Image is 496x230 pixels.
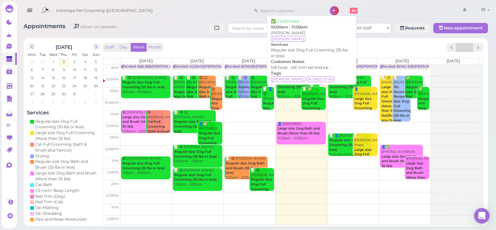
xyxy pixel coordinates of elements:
[106,77,119,81] span: 9:30am
[381,85,402,141] b: Large size Dog Full Grooming (More than 35 lbs)|Regular size Dog Full Grooming (35 lbs or less)
[329,133,371,167] div: 📝 👤[PERSON_NAME] Full grooming shower and haircut 12:00pm - 1:00pm
[381,76,398,152] div: 📝 (2) [PERSON_NAME] 9:30am - 11:30am
[111,66,119,70] span: 9am
[395,58,409,63] span: [DATE]
[40,91,46,97] span: 28
[406,161,425,184] b: Large size Dog Bath and Brush (More than 35 lbs)
[418,87,429,149] div: ✅ [PERSON_NAME] 10:00am - 11:00am
[83,75,88,81] span: 18
[94,67,98,73] span: 12
[39,52,46,57] span: Tue
[190,58,204,63] span: [DATE]
[30,67,34,73] span: 6
[473,43,483,52] button: next
[72,75,77,81] span: 17
[147,110,171,148] div: 😋 [PERSON_NAME] 11:00am - 12:00pm
[228,23,292,33] input: Search by notes
[29,83,35,89] span: 20
[277,76,319,99] div: 📝 😋 [PERSON_NAME] 9:30am - 10:30am
[56,43,72,50] h2: [DATE]
[242,58,255,63] span: [DATE]
[174,173,217,182] b: Regular size Dog Full Grooming (35 lbs or less)
[258,5,321,16] input: Search customer
[238,85,250,89] b: Styling
[24,23,67,29] span: Appointments
[199,122,223,164] div: 👤✅ 9517726133 11:30am - 12:30pm
[406,156,430,194] div: [PERSON_NAME] 1:00pm - 2:00pm
[83,59,87,65] span: 4
[94,91,98,97] span: 2
[72,91,77,97] span: 31
[111,182,119,186] span: 2pm
[28,43,35,50] button: prev
[174,150,217,159] b: Regular size Dog Full Grooming (35 lbs or less)
[251,85,268,113] b: Regular size Dog Full Grooming (35 lbs or less)
[27,110,101,116] h4: Services
[30,75,34,81] span: 13
[302,87,326,130] div: 📝 ✅ [PERSON_NAME] 10:00am - 11:00am
[35,141,98,153] div: Cat Full Grooming (bath & brush plus haircut)
[72,83,77,89] span: 24
[226,76,243,123] div: 📝 😋 [PERSON_NAME] 9:30am - 10:30am
[35,188,79,193] div: 1/2 Inch+ Body Length
[35,130,98,141] div: Large size Dog Full Grooming (More than 35 lbs)
[72,52,77,57] span: Fri
[174,110,216,139] div: 📝 😋 (2) [PERSON_NAME] 11:00am - 12:00pm
[456,43,473,52] button: [DATE]
[174,168,222,187] div: 📝 😋 [PERSON_NAME] 1:30pm - 2:30pm
[446,43,457,52] button: prev
[103,43,116,52] button: Staff
[354,97,373,120] b: Large size Dog Full Grooming (More than 35 lbs)
[94,59,98,65] span: 5
[105,124,119,128] span: 11:30am
[226,156,268,180] div: 📝 😋 [PERSON_NAME] 1:00pm - 2:00pm
[94,99,98,105] span: 9
[52,99,55,105] span: 5
[73,59,76,65] span: 3
[263,101,281,139] b: Regular size Dog Full Grooming (35 lbs or less)
[35,199,63,205] div: Nail Trim (Cat)
[226,64,343,69] div: Blocked: 6(10)5(8)[PERSON_NAME],[PERSON_NAME] • appointment
[271,42,288,47] b: Services
[357,26,371,30] span: All Staff
[329,138,367,152] b: Regular size Dog Full Grooming (35 lbs or less)
[35,211,62,216] div: De-Shedding
[146,43,163,52] button: Month
[93,52,99,57] span: Sun
[226,85,243,113] b: Regular size Dog Full Grooming (35 lbs or less)
[271,76,305,82] span: [PERSON_NAME]
[40,59,46,65] span: 30
[70,23,117,29] i: 31
[93,43,100,50] button: next
[271,71,281,76] b: Tags
[35,182,52,188] div: Cat Bath
[278,126,320,135] b: Large size Dog Bath and Brush (More than 35 lbs)
[72,67,77,73] span: 10
[122,64,207,69] div: Blocked: 6(6) 6(6)[PERSON_NAME] • appointment
[62,67,66,73] span: 9
[277,122,326,141] div: 👤2069099927 11:30am - 12:30pm
[122,156,171,175] div: 😋 (3) [PERSON_NAME] 1:00pm - 2:00pm
[174,90,192,118] b: Regular size Dog Full Grooming (35 lbs or less)
[35,216,87,222] div: Paw and Nose Moisturizer
[303,97,324,120] b: Regular size Dog Full Grooming (35 lbs or less)
[35,119,98,130] div: Regular size Dog Full Grooming (35 lbs or less)
[110,135,119,140] span: 12pm
[271,47,352,59] div: Regular size Dog Full Grooming (35 lbs or less)
[122,80,165,89] b: Regular size Dog Full Grooming (35 lbs or less)
[139,58,153,63] span: [DATE]
[56,2,153,20] span: Ironmaya Pet Grooming ([GEOGRAPHIC_DATA])
[61,91,67,97] span: 30
[406,76,423,123] div: ✅ [PERSON_NAME] 9:30am - 10:30am
[41,99,45,105] span: 4
[83,99,87,105] span: 8
[474,208,490,224] div: Open Intercom Messenger
[122,161,165,170] b: Regular size Dog Full Grooming (35 lbs or less)
[52,59,55,65] span: 1
[444,26,482,30] span: New appointment
[354,133,378,181] div: 📝 [PERSON_NAME] Press 12:00pm - 1:00pm
[30,99,34,105] span: 3
[35,193,65,199] div: Nail Trim (Dog)
[122,115,160,129] b: Large size Dog Bath and Brush (More than 35 lbs)
[271,59,304,64] b: Customer Notes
